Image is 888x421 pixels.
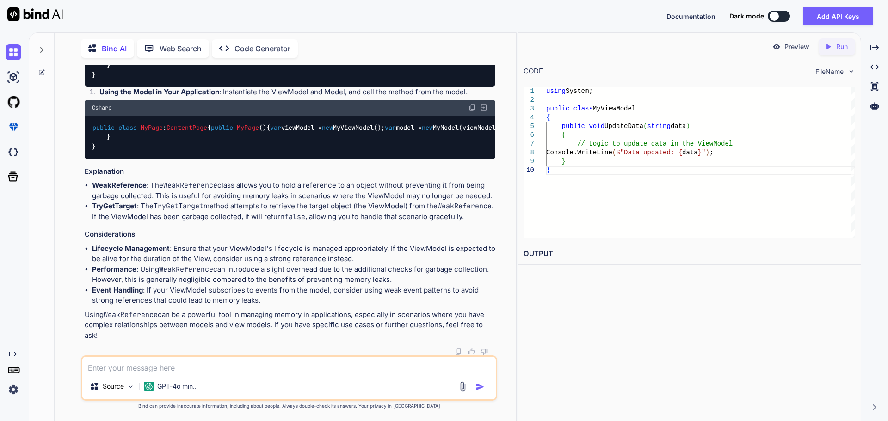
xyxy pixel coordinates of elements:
span: void [589,122,604,130]
code: : { { viewModel = MyViewModel(); model = MyModel(viewModel); model.SomeMethod(); } } [92,123,725,152]
div: 1 [524,87,534,96]
h2: OUTPUT [518,243,861,265]
span: var [385,123,396,132]
div: 5 [524,122,534,131]
span: } [561,158,565,165]
span: Console.WriteLine [546,149,612,156]
div: 7 [524,140,534,148]
strong: Using the Model in Your Application [99,87,219,96]
span: data [682,149,698,156]
button: Documentation [666,12,715,21]
img: preview [772,43,781,51]
span: new [322,123,333,132]
img: premium [6,119,21,135]
img: chat [6,44,21,60]
p: : Using can introduce a slight overhead due to the additional checks for garbage collection. Howe... [92,264,495,285]
p: : The method attempts to retrieve the target object (the ViewModel) from the . If the ViewModel h... [92,201,495,222]
img: chevron down [847,67,855,75]
p: Bind AI [102,43,127,54]
div: CODE [524,66,543,77]
span: public [561,122,585,130]
img: icon [475,382,485,391]
span: class [573,105,592,112]
strong: TryGetTarget [92,201,137,210]
span: new [422,123,433,132]
div: 8 [524,148,534,157]
code: WeakReference [104,310,158,319]
span: ) [705,149,709,156]
h3: Explanation [85,166,495,177]
code: WeakReference [438,201,492,211]
span: }" [697,149,705,156]
p: Using can be a powerful tool in managing memory in applications, especially in scenarios where yo... [85,310,495,341]
span: { [546,114,550,121]
p: : If your ViewModel subscribes to events from the model, consider using weak event patterns to av... [92,285,495,306]
p: Run [836,42,848,51]
strong: Lifecycle Management [92,244,170,253]
span: ; [709,149,713,156]
span: // Logic to update data in the ViewModel [577,140,733,147]
span: FileName [815,67,844,76]
code: false [284,212,305,221]
img: like [468,348,475,355]
span: ( [643,122,647,130]
span: UpdateData [604,122,643,130]
span: } [546,166,550,174]
div: 2 [524,96,534,104]
span: System; [566,87,593,95]
code: WeakReference [163,181,217,190]
img: darkCloudIdeIcon [6,144,21,160]
code: TryGetTarget [154,201,203,211]
div: 10 [524,166,534,175]
p: Bind can provide inaccurate information, including about people. Always double-check its answers.... [81,403,497,409]
span: () [211,123,266,132]
span: public [211,123,233,132]
p: Preview [784,42,809,51]
img: Open in Browser [480,104,488,112]
strong: WeakReference [92,181,147,189]
strong: Performance [92,265,136,274]
p: : Ensure that your ViewModel's lifecycle is managed appropriately. If the ViewModel is expected t... [92,244,495,264]
span: MyPage [237,123,259,132]
img: copy [455,348,462,355]
span: ContentPage [166,123,207,132]
span: ( [612,149,616,156]
img: dislike [481,348,488,355]
span: Documentation [666,12,715,20]
span: public [92,123,115,132]
span: $"Data updated: { [616,149,682,156]
span: data [671,122,686,130]
img: copy [469,104,476,111]
span: public [546,105,569,112]
p: : The class allows you to hold a reference to an object without preventing it from being garbage ... [92,180,495,201]
img: attachment [457,381,468,392]
span: class [118,123,137,132]
span: ) [686,122,690,130]
div: 4 [524,113,534,122]
img: Bind AI [7,7,63,21]
p: Source [103,382,124,391]
code: WeakReference [159,265,213,274]
div: 3 [524,104,534,113]
span: Dark mode [729,12,764,21]
img: ai-studio [6,69,21,85]
img: GPT-4o mini [144,382,154,391]
span: { [561,131,565,139]
p: GPT-4o min.. [157,382,197,391]
span: MyViewModel [592,105,635,112]
h3: Considerations [85,229,495,240]
span: Csharp [92,104,111,111]
button: Add API Keys [803,7,873,25]
img: settings [6,382,21,397]
li: : Instantiate the ViewModel and Model, and call the method from the model. [92,87,495,100]
span: using [546,87,566,95]
p: Web Search [160,43,202,54]
span: MyPage [141,123,163,132]
strong: Event Handling [92,286,143,294]
span: string [647,122,670,130]
div: 9 [524,157,534,166]
span: var [270,123,281,132]
img: Pick Models [127,383,135,390]
div: 6 [524,131,534,140]
p: Code Generator [234,43,290,54]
